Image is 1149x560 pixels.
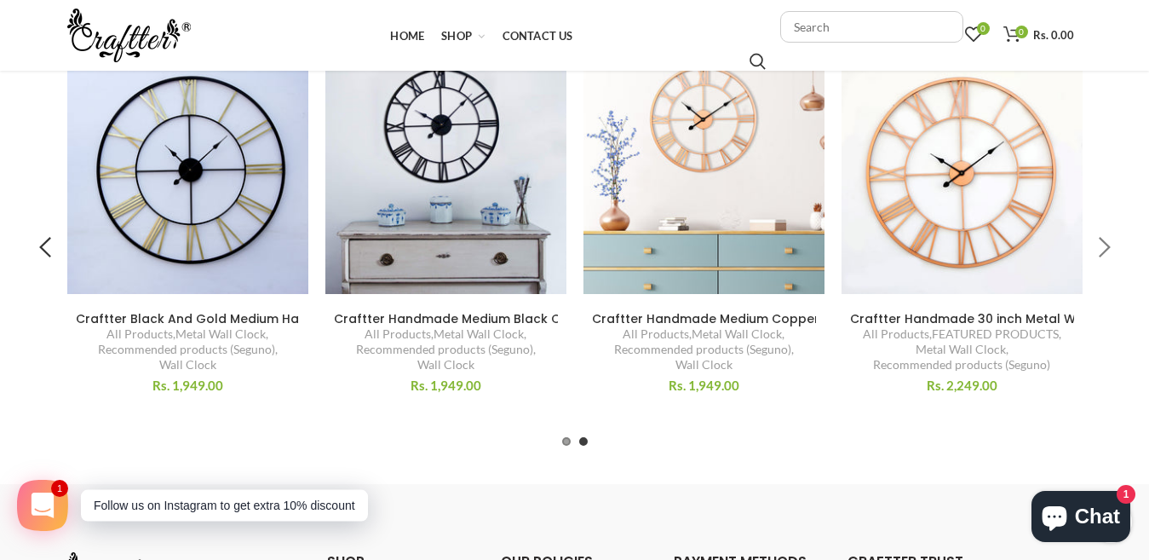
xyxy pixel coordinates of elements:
[957,18,991,52] a: 0
[850,311,1074,326] a: Craftter Handmade 30 inch Metal Wall Clock By Craftter: Large Iron Decorative Art Piece With Copp...
[916,342,1006,357] a: Metal Wall Clock
[441,29,472,43] span: Shop
[503,29,573,43] span: Contact Us
[1015,26,1028,38] span: 0
[780,11,963,43] input: Search
[669,378,739,393] span: Rs. 1,949.00
[76,311,300,326] a: Craftter Black And Gold Medium Handmade Wall Clock Metal Wall Art Sculpture Wall Decor And Hangin...
[433,19,493,53] a: Shop
[592,311,816,326] a: Craftter Handmade Medium Copper Wall Clock Metal Wall Art Sculpture Wall Decor And Hanging (55 X ...
[98,342,275,357] a: Recommended products (Seguno)
[365,326,431,342] a: All Products
[106,326,173,342] a: All Products
[76,310,784,327] span: Craftter Black And Gold Medium Handmade Wall Clock Metal Wall Art Sculpture Wall Decor And Hangin...
[750,53,766,70] input: Search
[927,378,997,393] span: Rs. 2,249.00
[382,19,433,53] a: Home
[159,357,216,372] a: Wall Clock
[675,357,732,372] a: Wall Clock
[152,378,223,393] span: Rs. 1,949.00
[614,342,791,357] a: Recommended products (Seguno)
[434,326,524,342] a: Metal Wall Clock
[850,326,1074,373] div: , , ,
[417,357,474,372] a: Wall Clock
[692,326,782,342] a: Metal Wall Clock
[334,310,1020,327] span: Craftter Handmade Medium Black Color Wall Clock Metal Wall Art Sculpture Decor And Hanging (55 X ...
[863,326,929,342] a: All Products
[977,22,990,35] span: 0
[356,342,533,357] a: Recommended products (Seguno)
[494,19,582,53] a: Contact Us
[334,311,558,326] a: Craftter Handmade Medium Black Color Wall Clock Metal Wall Art Sculpture Decor And Hanging (55 X ...
[873,357,1050,372] a: Recommended products (Seguno)
[623,326,689,342] a: All Products
[1033,28,1074,42] span: Rs. 0.00
[932,326,1059,342] a: FEATURED PRODUCTS
[76,326,300,373] div: , , ,
[592,326,816,373] div: , , ,
[995,18,1083,52] a: 0 Rs. 0.00
[411,378,481,393] span: Rs. 1,949.00
[1026,491,1135,546] inbox-online-store-chat: Shopify online store chat
[175,326,266,342] a: Metal Wall Clock
[334,326,558,373] div: , , ,
[390,29,424,43] span: Home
